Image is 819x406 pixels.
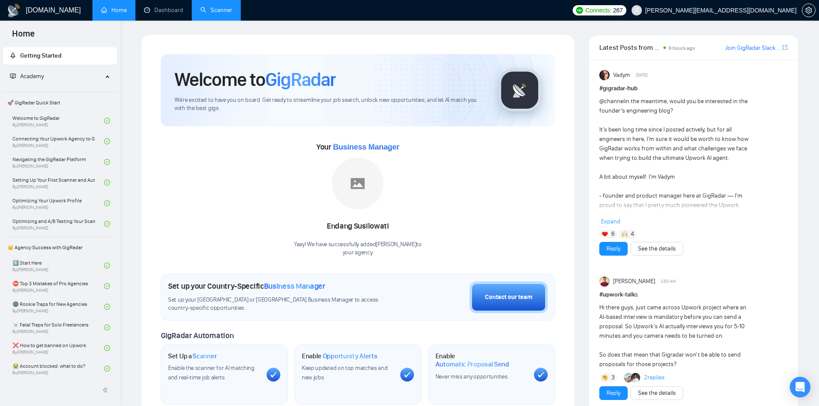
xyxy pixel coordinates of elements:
[5,27,42,46] span: Home
[168,296,396,312] span: Set up your [GEOGRAPHIC_DATA] or [GEOGRAPHIC_DATA] Business Manager to access country-specific op...
[302,364,388,381] span: Keep updated on top matches and new jobs.
[599,70,610,80] img: Vadym
[790,377,810,397] div: Open Intercom Messenger
[12,132,104,151] a: Connecting Your Upwork Agency to GigRadarBy[PERSON_NAME]
[602,231,608,237] img: ❤️
[161,331,233,340] span: GigRadar Automation
[3,47,117,64] li: Getting Started
[599,290,788,299] h1: # upwork-talks
[469,281,548,313] button: Contact our team
[782,44,788,51] span: export
[294,219,422,234] div: Endang Susilowati
[104,304,110,310] span: check-circle
[4,94,116,111] span: 🚀 GigRadar Quick Start
[294,241,422,257] div: Yaay! We have successfully added [PERSON_NAME] to
[302,352,377,360] h1: Enable
[104,283,110,289] span: check-circle
[613,70,630,80] span: Vadym
[12,297,104,316] a: 🌚 Rookie Traps for New AgenciesBy[PERSON_NAME]
[631,373,640,382] img: Anita Lever
[104,324,110,330] span: check-circle
[20,52,61,59] span: Getting Started
[661,278,676,285] span: 2:50 AM
[599,84,788,93] h1: # gigradar-hub
[104,200,110,206] span: check-circle
[104,221,110,227] span: check-circle
[638,244,676,253] a: See the details
[601,218,620,225] span: Expand
[332,158,383,209] img: placeholder.png
[599,42,661,53] span: Latest Posts from the GigRadar Community
[101,6,127,14] a: homeHome
[599,303,750,369] div: Hi there guys, just came across Upwork project where an AI-based interview is mandatory before yo...
[599,97,750,342] div: in the meantime, would you be interested in the founder’s engineering blog? It’s been long time s...
[333,143,399,151] span: Business Manager
[602,375,608,381] img: 🤔
[12,318,104,337] a: ☠️ Fatal Traps for Solo FreelancersBy[PERSON_NAME]
[104,159,110,165] span: check-circle
[200,6,232,14] a: searchScanner
[607,388,620,398] a: Reply
[485,293,532,302] div: Contact our team
[10,73,16,79] span: fund-projection-screen
[4,239,116,256] span: 👑 Agency Success with GigRadar
[144,6,183,14] a: dashboardDashboard
[576,7,583,14] img: upwork-logo.png
[12,339,104,357] a: ❌ How to get banned on UpworkBy[PERSON_NAME]
[10,52,16,58] span: rocket
[782,43,788,52] a: export
[12,111,104,130] a: Welcome to GigRadarBy[PERSON_NAME]
[168,364,255,381] span: Enable the scanner for AI matching and real-time job alerts.
[631,386,683,400] button: See the details
[323,352,377,360] span: Opportunity Alerts
[599,386,628,400] button: Reply
[12,194,104,213] a: Optimizing Your Upwork ProfileBy[PERSON_NAME]
[12,359,104,378] a: 😭 Account blocked: what to do?By[PERSON_NAME]
[265,68,336,91] span: GigRadar
[498,69,541,112] img: gigradar-logo.png
[168,352,217,360] h1: Set Up a
[104,118,110,124] span: check-circle
[607,244,620,253] a: Reply
[193,352,217,360] span: Scanner
[611,373,615,382] span: 3
[12,277,104,296] a: ⛔ Top 3 Mistakes of Pro AgenciesBy[PERSON_NAME]
[264,281,325,291] span: Business Manager
[436,360,509,369] span: Automatic Proposal Send
[638,388,676,398] a: See the details
[10,73,44,80] span: Academy
[168,281,325,291] h1: Set up your Country-Specific
[624,373,633,382] img: Joaquin Arcardini
[631,242,683,256] button: See the details
[611,230,615,238] span: 6
[613,6,623,15] span: 267
[622,231,628,237] img: 🙌
[636,71,647,79] span: [DATE]
[802,7,816,14] a: setting
[644,373,665,382] a: 2replies
[634,7,640,13] span: user
[7,4,21,18] img: logo
[586,6,611,15] span: Connects:
[12,153,104,171] a: Navigating the GigRadar PlatformBy[PERSON_NAME]
[436,352,527,369] h1: Enable
[104,345,110,351] span: check-circle
[316,142,399,152] span: Your
[12,214,104,233] a: Optimizing and A/B Testing Your Scanner for Better ResultsBy[PERSON_NAME]
[802,3,816,17] button: setting
[802,7,815,14] span: setting
[175,68,336,91] h1: Welcome to
[20,73,44,80] span: Academy
[436,373,509,380] span: Never miss any opportunities.
[599,98,625,105] span: @channel
[12,173,104,192] a: Setting Up Your First Scanner and Auto-BidderBy[PERSON_NAME]
[599,242,628,256] button: Reply
[104,138,110,144] span: check-circle
[631,230,634,238] span: 4
[12,256,104,275] a: 1️⃣ Start HereBy[PERSON_NAME]
[104,180,110,186] span: check-circle
[175,96,485,113] span: We're excited to have you on board. Get ready to streamline your job search, unlock new opportuni...
[104,366,110,372] span: check-circle
[104,263,110,269] span: check-circle
[613,277,655,286] span: [PERSON_NAME]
